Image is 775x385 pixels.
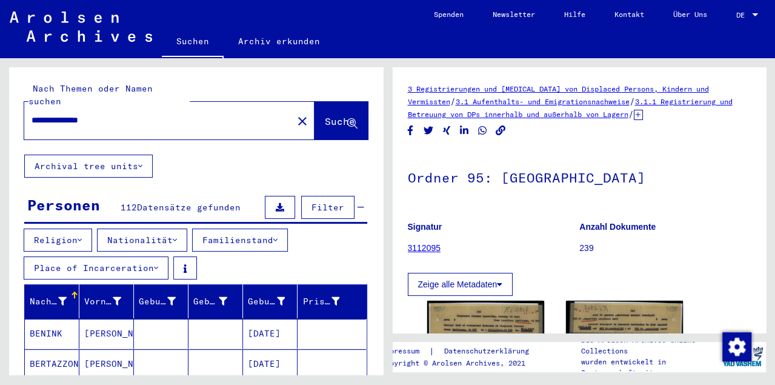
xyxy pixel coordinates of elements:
[295,114,310,129] mat-icon: close
[450,96,456,107] span: /
[302,295,339,308] div: Prisoner #
[290,109,314,133] button: Clear
[28,83,153,107] mat-label: Nach Themen oder Namen suchen
[720,341,765,372] img: yv_logo.png
[97,229,187,252] button: Nationalität
[434,345,544,358] a: Datenschutzerklärung
[79,284,134,318] mat-header-cell: Vorname
[84,292,136,311] div: Vorname
[298,284,366,318] mat-header-cell: Prisoner #
[381,345,429,358] a: Impressum
[79,349,134,379] mat-cell: [PERSON_NAME]
[311,202,344,213] span: Filter
[25,319,79,349] mat-cell: BENINK
[408,222,442,232] b: Signatur
[121,202,137,213] span: 112
[381,345,544,358] div: |
[27,194,100,216] div: Personen
[193,292,242,311] div: Geburt‏
[408,273,513,296] button: Zeige alle Metadaten
[301,196,354,219] button: Filter
[408,150,751,203] h1: Ordner 95: [GEOGRAPHIC_DATA]
[139,292,191,311] div: Geburtsname
[162,27,224,58] a: Suchen
[408,84,709,106] a: 3 Registrierungen und [MEDICAL_DATA] von Displaced Persons, Kindern und Vermissten
[224,27,334,56] a: Archiv erkunden
[579,242,751,255] p: 239
[325,115,355,127] span: Suche
[441,123,453,138] button: Share on Xing
[243,284,298,318] mat-header-cell: Geburtsdatum
[25,349,79,379] mat-cell: BERTAZZONI
[139,295,176,308] div: Geburtsname
[137,202,241,213] span: Datensätze gefunden
[408,243,441,253] a: 3112095
[24,256,168,280] button: Place of Incarceration
[30,292,82,311] div: Nachname
[10,12,152,42] img: Arolsen_neg.svg
[458,123,471,138] button: Share on LinkedIn
[404,123,417,138] button: Share on Facebook
[628,109,634,119] span: /
[630,96,635,107] span: /
[494,123,507,138] button: Copy link
[24,229,92,252] button: Religion
[422,123,435,138] button: Share on Twitter
[581,335,719,357] p: Die Arolsen Archives Online-Collections
[302,292,354,311] div: Prisoner #
[722,332,751,361] div: Zustimmung ändern
[192,229,288,252] button: Familienstand
[25,284,79,318] mat-header-cell: Nachname
[722,332,751,361] img: Zustimmung ändern
[314,102,368,139] button: Suche
[736,11,750,19] span: DE
[79,319,134,349] mat-cell: [PERSON_NAME]
[476,123,489,138] button: Share on WhatsApp
[579,222,656,232] b: Anzahl Dokumente
[381,358,544,369] p: Copyright © Arolsen Archives, 2021
[193,295,227,308] div: Geburt‏
[243,349,298,379] mat-cell: [DATE]
[248,292,300,311] div: Geburtsdatum
[24,155,153,178] button: Archival tree units
[248,295,285,308] div: Geburtsdatum
[243,319,298,349] mat-cell: [DATE]
[188,284,243,318] mat-header-cell: Geburt‏
[581,357,719,378] p: wurden entwickelt in Partnerschaft mit
[134,284,188,318] mat-header-cell: Geburtsname
[30,295,67,308] div: Nachname
[84,295,121,308] div: Vorname
[456,97,630,106] a: 3.1 Aufenthalts- und Emigrationsnachweise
